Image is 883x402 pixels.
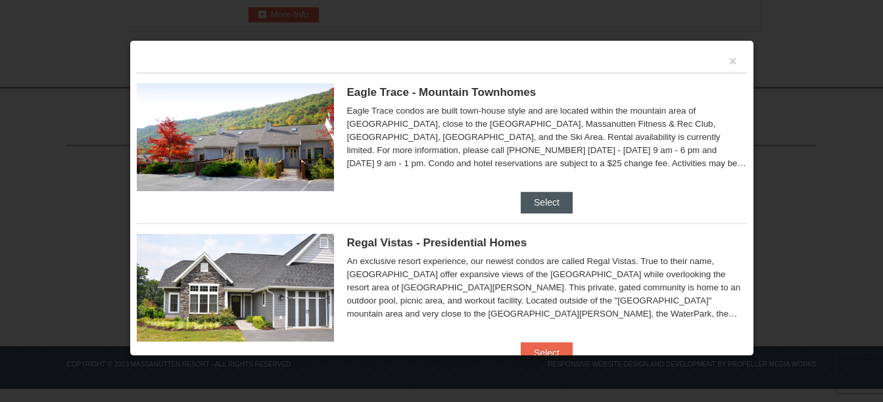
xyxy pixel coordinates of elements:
img: 19218983-1-9b289e55.jpg [137,83,334,191]
div: An exclusive resort experience, our newest condos are called Regal Vistas. True to their name, [G... [347,255,747,321]
span: Regal Vistas - Presidential Homes [347,236,527,249]
img: 19218991-1-902409a9.jpg [137,234,334,342]
span: Eagle Trace - Mountain Townhomes [347,86,537,99]
button: Select [521,342,573,363]
button: Select [521,192,573,213]
button: × [729,55,737,68]
div: Eagle Trace condos are built town-house style and are located within the mountain area of [GEOGRA... [347,104,747,170]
